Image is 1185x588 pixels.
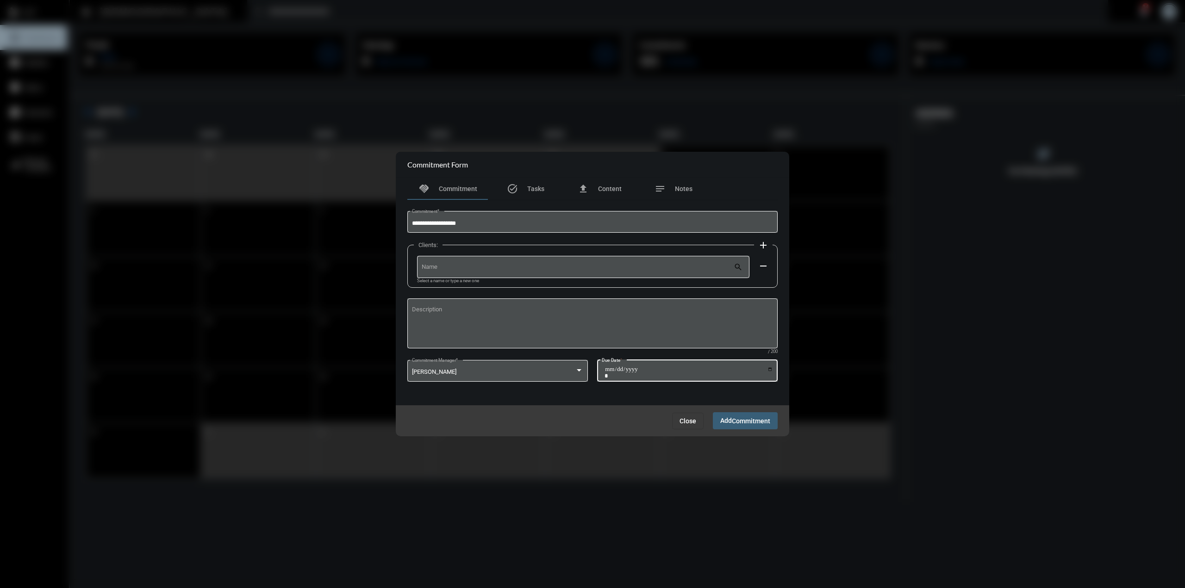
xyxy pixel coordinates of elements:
[412,368,456,375] span: [PERSON_NAME]
[732,417,770,425] span: Commitment
[417,279,479,284] mat-hint: Select a name or type a new one
[672,413,704,429] button: Close
[758,240,769,251] mat-icon: add
[680,417,696,425] span: Close
[713,412,778,429] button: AddCommitment
[734,262,745,273] mat-icon: search
[407,160,468,169] h2: Commitment Form
[758,260,769,272] mat-icon: remove
[768,349,778,354] mat-hint: / 200
[414,241,443,248] label: Clients:
[598,185,622,192] span: Content
[527,185,544,192] span: Tasks
[655,183,666,194] mat-icon: notes
[439,185,477,192] span: Commitment
[507,183,518,194] mat-icon: task_alt
[418,183,430,194] mat-icon: handshake
[578,183,589,194] mat-icon: file_upload
[720,417,770,424] span: Add
[675,185,692,192] span: Notes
